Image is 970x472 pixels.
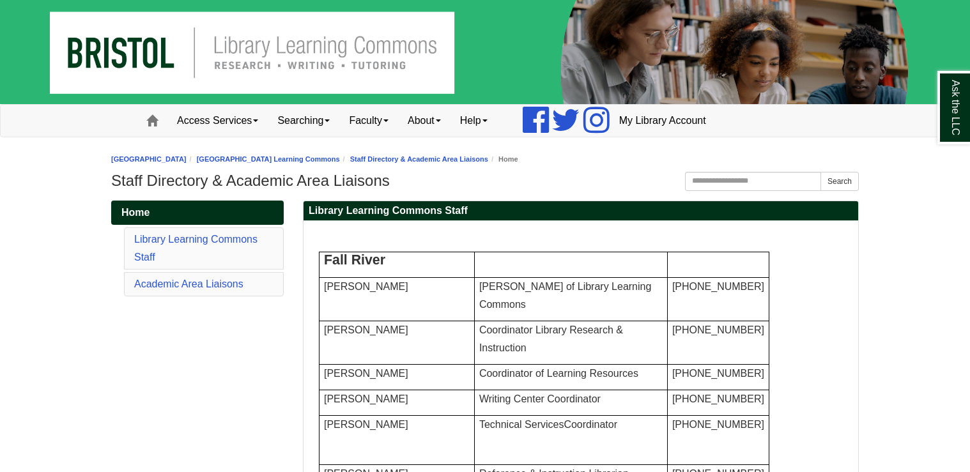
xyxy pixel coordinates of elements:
[398,105,450,137] a: About
[111,153,859,165] nav: breadcrumb
[672,393,764,404] span: [PHONE_NUMBER]
[488,153,518,165] li: Home
[324,281,408,292] font: [PERSON_NAME]
[304,201,858,221] h2: Library Learning Commons Staff
[111,201,284,299] div: Guide Pages
[672,368,764,379] span: [PHONE_NUMBER]
[197,155,340,163] a: [GEOGRAPHIC_DATA] Learning Commons
[111,172,859,190] h1: Staff Directory & Academic Area Liaisons
[479,281,651,310] span: [PERSON_NAME] of Library Learning Commons
[111,155,187,163] a: [GEOGRAPHIC_DATA]
[672,419,764,430] span: [PHONE_NUMBER]
[479,419,617,430] span: Technical Services
[479,324,623,353] span: Coordinator Library Research & Instruction
[134,234,258,263] a: Library Learning Commons Staff
[111,201,284,225] a: Home
[479,368,638,379] span: Coordinator of Learning Resources
[134,278,243,289] a: Academic Area Liaisons
[350,155,488,163] a: Staff Directory & Academic Area Liaisons
[121,207,150,218] span: Home
[672,324,764,335] span: [PHONE_NUMBER]
[268,105,339,137] a: Searching
[820,172,859,191] button: Search
[564,419,617,430] span: Coordinator
[167,105,268,137] a: Access Services
[479,393,601,404] span: Writing Center Coordinator
[324,252,385,268] span: Fall River
[450,105,497,137] a: Help
[672,281,764,292] span: [PHONE_NUMBER]
[610,105,716,137] a: My Library Account
[324,419,408,430] span: [PERSON_NAME]
[339,105,398,137] a: Faculty
[324,324,408,335] span: [PERSON_NAME]
[324,368,408,379] span: [PERSON_NAME]
[324,393,408,404] span: [PERSON_NAME]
